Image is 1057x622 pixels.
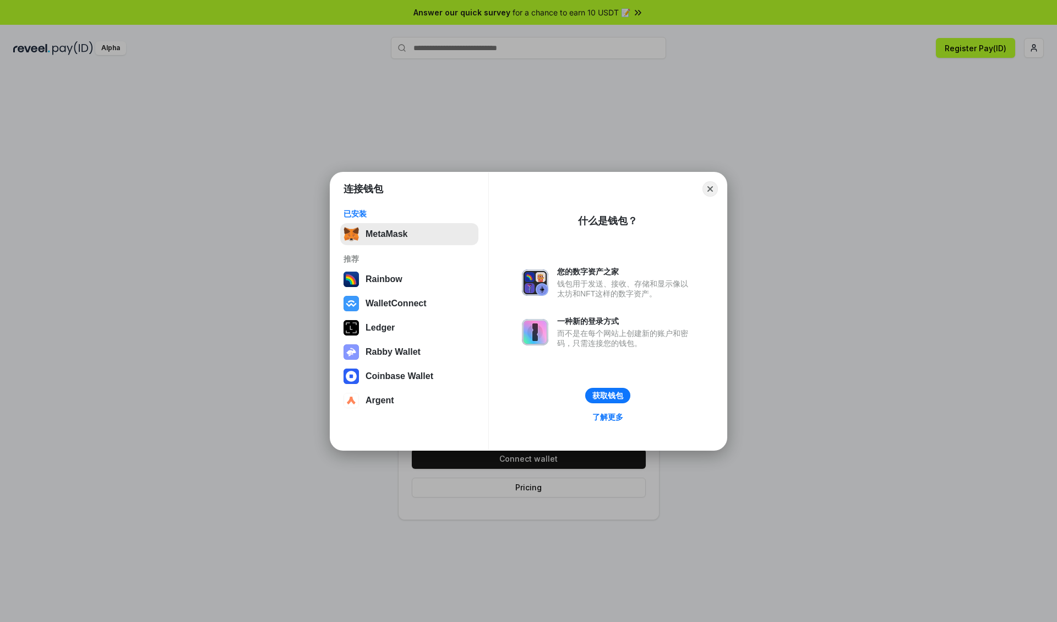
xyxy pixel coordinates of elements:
[340,317,478,339] button: Ledger
[344,296,359,311] img: svg+xml,%3Csvg%20width%3D%2228%22%20height%3D%2228%22%20viewBox%3D%220%200%2028%2028%22%20fill%3D...
[366,347,421,357] div: Rabby Wallet
[366,274,402,284] div: Rainbow
[592,412,623,422] div: 了解更多
[340,365,478,387] button: Coinbase Wallet
[340,268,478,290] button: Rainbow
[344,182,383,196] h1: 连接钱包
[344,393,359,408] img: svg+xml,%3Csvg%20width%3D%2228%22%20height%3D%2228%22%20viewBox%3D%220%200%2028%2028%22%20fill%3D...
[340,390,478,412] button: Argent
[340,341,478,363] button: Rabby Wallet
[585,388,630,403] button: 获取钱包
[344,320,359,336] img: svg+xml,%3Csvg%20xmlns%3D%22http%3A%2F%2Fwww.w3.org%2F2000%2Fsvg%22%20width%3D%2228%22%20height%3...
[592,391,623,401] div: 获取钱包
[557,328,694,348] div: 而不是在每个网站上创建新的账户和密码，只需连接您的钱包。
[344,272,359,287] img: svg+xml,%3Csvg%20width%3D%22120%22%20height%3D%22120%22%20viewBox%3D%220%200%20120%20120%22%20fil...
[702,181,718,197] button: Close
[522,269,548,296] img: svg+xml,%3Csvg%20xmlns%3D%22http%3A%2F%2Fwww.w3.org%2F2000%2Fsvg%22%20fill%3D%22none%22%20viewBox...
[557,279,694,299] div: 钱包用于发送、接收、存储和显示像以太坊和NFT这样的数字资产。
[344,369,359,384] img: svg+xml,%3Csvg%20width%3D%2228%22%20height%3D%2228%22%20viewBox%3D%220%200%2028%2028%22%20fill%3D...
[522,319,548,345] img: svg+xml,%3Csvg%20xmlns%3D%22http%3A%2F%2Fwww.w3.org%2F2000%2Fsvg%22%20fill%3D%22none%22%20viewBox...
[366,371,433,381] div: Coinbase Wallet
[578,214,638,228] div: 什么是钱包？
[344,254,475,264] div: 推荐
[366,299,427,309] div: WalletConnect
[366,229,407,239] div: MetaMask
[366,323,395,333] div: Ledger
[340,223,478,245] button: MetaMask
[366,396,394,405] div: Argent
[340,293,478,315] button: WalletConnect
[586,410,630,424] a: 了解更多
[344,344,359,360] img: svg+xml,%3Csvg%20xmlns%3D%22http%3A%2F%2Fwww.w3.org%2F2000%2Fsvg%22%20fill%3D%22none%22%20viewBox...
[344,226,359,242] img: svg+xml,%3Csvg%20fill%3D%22none%22%20height%3D%2233%22%20viewBox%3D%220%200%2035%2033%22%20width%...
[557,267,694,277] div: 您的数字资产之家
[557,316,694,326] div: 一种新的登录方式
[344,209,475,219] div: 已安装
